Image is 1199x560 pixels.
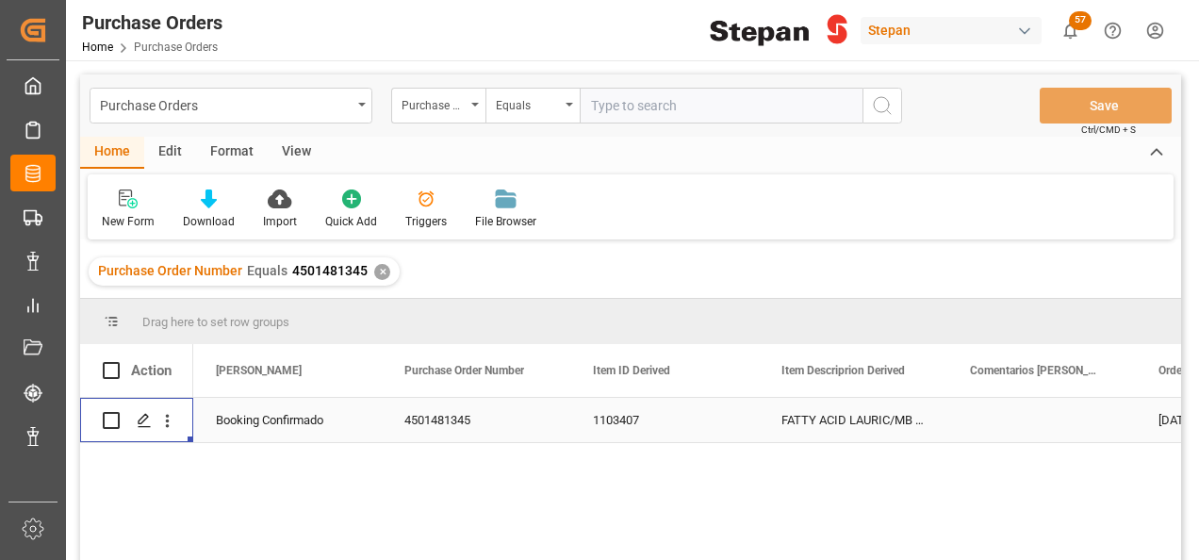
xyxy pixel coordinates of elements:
[80,398,193,443] div: Press SPACE to select this row.
[144,137,196,169] div: Edit
[263,213,297,230] div: Import
[391,88,485,124] button: open menu
[216,399,359,442] div: Booking Confirmado
[781,364,905,377] span: Item Descriprion Derived
[1092,9,1134,52] button: Help Center
[100,92,352,116] div: Purchase Orders
[82,41,113,54] a: Home
[247,263,287,278] span: Equals
[196,137,268,169] div: Format
[710,14,847,47] img: Stepan_Company_logo.svg.png_1713531530.png
[759,398,947,442] div: FATTY ACID LAURIC/MB RA220 BG55 25k
[861,12,1049,48] button: Stepan
[404,364,524,377] span: Purchase Order Number
[325,213,377,230] div: Quick Add
[216,364,302,377] span: [PERSON_NAME]
[1049,9,1092,52] button: show 57 new notifications
[142,315,289,329] span: Drag here to set row groups
[862,88,902,124] button: search button
[90,88,372,124] button: open menu
[183,213,235,230] div: Download
[405,213,447,230] div: Triggers
[80,137,144,169] div: Home
[102,213,155,230] div: New Form
[970,364,1096,377] span: Comentarios [PERSON_NAME]
[1040,88,1172,124] button: Save
[268,137,325,169] div: View
[1081,123,1136,137] span: Ctrl/CMD + S
[1069,11,1092,30] span: 57
[374,264,390,280] div: ✕
[570,398,759,442] div: 1103407
[382,398,570,442] div: 4501481345
[861,17,1042,44] div: Stepan
[98,263,242,278] span: Purchase Order Number
[496,92,560,114] div: Equals
[580,88,862,124] input: Type to search
[475,213,536,230] div: File Browser
[485,88,580,124] button: open menu
[593,364,670,377] span: Item ID Derived
[292,263,368,278] span: 4501481345
[402,92,466,114] div: Purchase Order Number
[82,8,222,37] div: Purchase Orders
[131,362,172,379] div: Action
